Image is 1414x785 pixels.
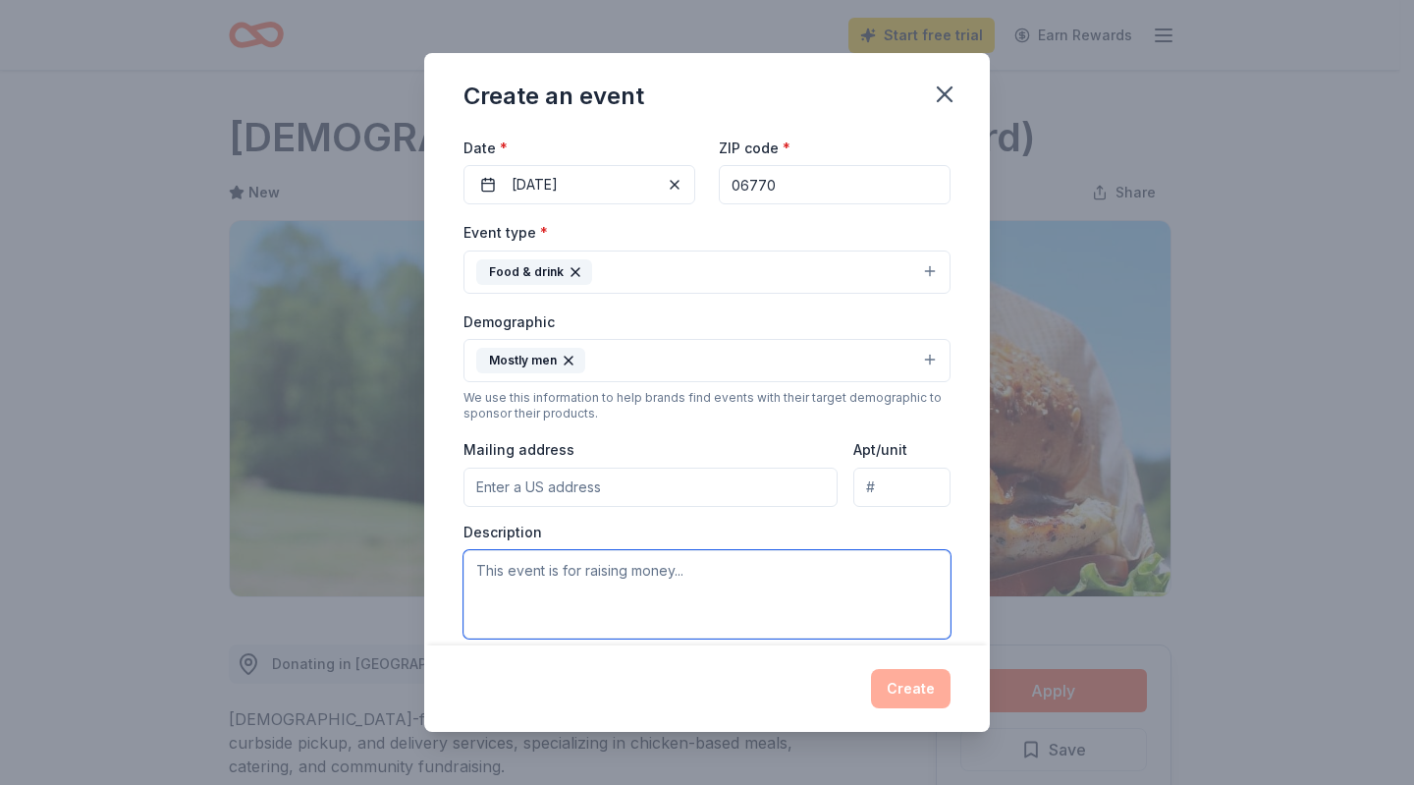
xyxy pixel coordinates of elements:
div: Food & drink [476,259,592,285]
input: 12345 (U.S. only) [719,165,951,204]
input: Enter a US address [463,468,838,507]
label: Demographic [463,312,555,332]
label: Event type [463,223,548,243]
button: [DATE] [463,165,695,204]
label: ZIP code [719,139,790,158]
input: # [853,468,951,507]
div: Create an event [463,81,644,112]
label: Description [463,523,542,542]
label: Apt/unit [853,440,907,460]
div: Mostly men [476,348,585,373]
label: Date [463,139,695,158]
button: Mostly men [463,339,951,382]
button: Food & drink [463,251,951,294]
div: We use this information to help brands find events with their target demographic to sponsor their... [463,390,951,421]
label: Mailing address [463,440,574,460]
